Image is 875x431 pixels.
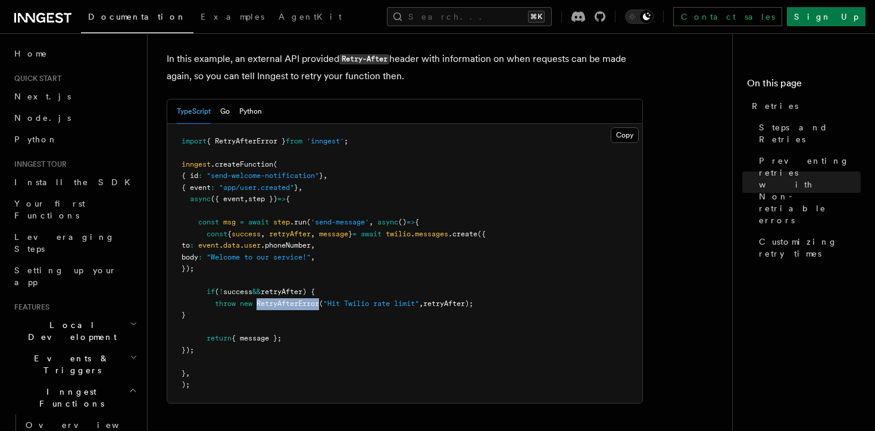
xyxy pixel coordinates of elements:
[10,386,129,410] span: Inngest Functions
[182,137,207,145] span: import
[211,183,215,192] span: :
[232,230,261,238] span: success
[207,288,215,296] span: if
[232,334,282,342] span: { message };
[182,241,190,249] span: to
[323,171,327,180] span: ,
[286,195,290,203] span: {
[269,230,311,238] span: retryAfter
[207,171,319,180] span: "send-welcome-notification"
[240,299,252,308] span: new
[10,160,67,169] span: Inngest tour
[10,226,140,260] a: Leveraging Steps
[248,195,277,203] span: step })
[182,253,198,261] span: body
[244,241,261,249] span: user
[273,160,277,168] span: (
[311,253,315,261] span: ,
[244,195,248,203] span: ,
[257,299,319,308] span: RetryAfterError
[528,11,545,23] kbd: ⌘K
[673,7,782,26] a: Contact sales
[387,7,552,26] button: Search...⌘K
[323,299,419,308] span: "Hit Twilio rate limit"
[754,150,861,231] a: Preventing retries with Non-retriable errors
[261,241,311,249] span: .phoneNumber
[223,288,252,296] span: success
[759,121,861,145] span: Steps and Retries
[219,183,294,192] span: "app/user.created"
[407,218,415,226] span: =>
[223,218,236,226] span: msg
[14,199,85,220] span: Your first Functions
[10,171,140,193] a: Install the SDK
[14,135,58,144] span: Python
[369,218,373,226] span: ,
[625,10,654,24] button: Toggle dark mode
[201,12,264,21] span: Examples
[219,288,223,296] span: !
[198,253,202,261] span: :
[747,76,861,95] h4: On this page
[14,232,115,254] span: Leveraging Steps
[307,218,311,226] span: (
[252,288,261,296] span: &&
[752,100,798,112] span: Retries
[10,193,140,226] a: Your first Functions
[10,43,140,64] a: Home
[10,348,140,381] button: Events & Triggers
[611,127,639,143] button: Copy
[88,12,186,21] span: Documentation
[207,334,232,342] span: return
[240,218,244,226] span: =
[211,160,273,168] span: .createFunction
[215,299,236,308] span: throw
[311,218,369,226] span: 'send-message'
[319,299,323,308] span: (
[311,230,315,238] span: ,
[182,171,198,180] span: { id
[415,218,419,226] span: {
[307,137,344,145] span: 'inngest'
[759,236,861,260] span: Customizing retry times
[319,230,348,238] span: message
[182,369,186,377] span: }
[14,177,137,187] span: Install the SDK
[215,288,219,296] span: (
[419,299,423,308] span: ,
[198,171,202,180] span: :
[361,230,382,238] span: await
[182,346,194,354] span: });
[248,218,269,226] span: await
[14,92,71,101] span: Next.js
[271,4,349,32] a: AgentKit
[261,230,265,238] span: ,
[261,288,315,296] span: retryAfter) {
[10,129,140,150] a: Python
[279,12,342,21] span: AgentKit
[754,117,861,150] a: Steps and Retries
[311,241,315,249] span: ,
[377,218,398,226] span: async
[352,230,357,238] span: =
[277,195,286,203] span: =>
[448,230,477,238] span: .create
[198,241,219,249] span: event
[219,241,223,249] span: .
[787,7,865,26] a: Sign Up
[477,230,486,238] span: ({
[207,253,311,261] span: "Welcome to our service!"
[423,299,473,308] span: retryAfter);
[759,155,861,226] span: Preventing retries with Non-retriable errors
[182,264,194,273] span: });
[10,314,140,348] button: Local Development
[182,183,211,192] span: { event
[754,231,861,264] a: Customizing retry times
[198,218,219,226] span: const
[14,266,117,287] span: Setting up your app
[339,54,389,64] code: Retry-After
[273,218,290,226] span: step
[294,183,298,192] span: }
[220,99,230,124] button: Go
[177,99,211,124] button: TypeScript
